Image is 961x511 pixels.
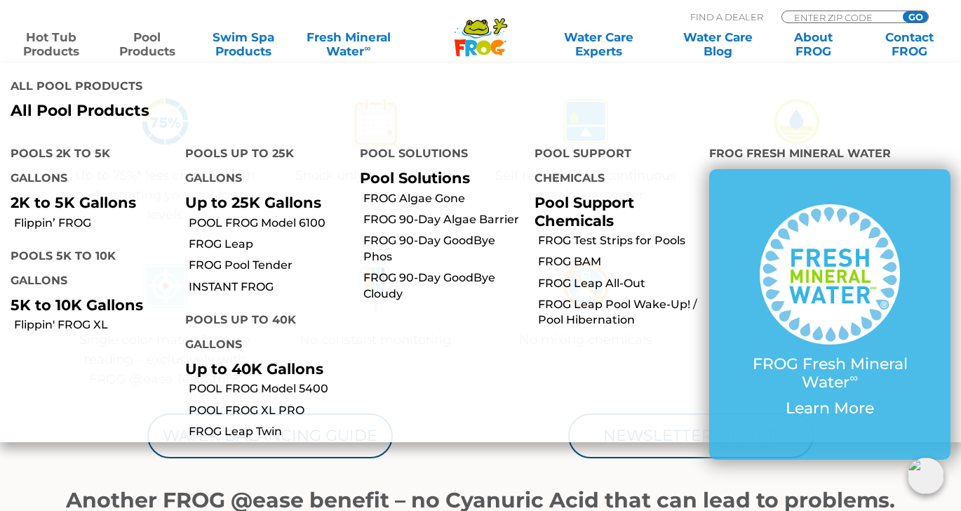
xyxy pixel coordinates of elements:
a: FROG 90-Day Algae Barrier [363,212,524,227]
p: Up to 40K Gallons [185,360,339,378]
a: FROG Leap Pool Wake-Up! / Pool Hibernation [538,297,699,328]
a: POOL FROG Model 5400 [189,381,349,397]
a: Swim SpaProducts [206,30,281,58]
a: FROG 90-Day GoodBye Cloudy [363,270,524,302]
h4: Pools 2K to 5K Gallons [11,141,164,194]
a: FROG Pool Tender [189,258,349,273]
a: FROG Test Strips for Pools [538,233,699,248]
sup: ∞ [849,371,858,385]
a: FROG 90-Day GoodBye Phos [363,233,524,265]
p: 5K to 10K Gallons [11,296,164,314]
a: FROG Leap All-Out [538,276,699,291]
a: ContactFROG [873,30,947,58]
h4: Pool Support Chemicals [535,141,688,194]
p: Find A Dealer [690,11,763,23]
h4: Pools 5K to 10K Gallons [11,244,164,296]
a: Water CareBlog [680,30,755,58]
h4: Pools up to 40K Gallons [185,307,339,360]
a: Hot TubProducts [14,30,88,58]
h4: Pools up to 25K Gallons [185,141,339,194]
input: Zip Code Form [793,11,887,23]
a: FROG Algae Gone [363,191,524,206]
img: openIcon [908,458,944,494]
a: Fresh MineralWater∞ [302,30,395,58]
h4: FROG Fresh Mineral Water [709,141,950,169]
a: FROG Leap Twin [189,424,349,439]
h4: Pool Solutions [360,141,513,169]
p: Up to 25K Gallons [185,194,339,211]
p: Pool Support Chemicals [535,194,688,229]
a: POOL FROG Model 6100 [189,215,349,231]
a: All Pool Products [11,102,470,120]
a: FROG Fresh Mineral Water∞ Learn More [737,204,922,425]
a: FROG BAM [538,254,699,270]
a: PoolProducts [110,30,184,58]
h4: All Pool Products [11,74,470,102]
p: FROG Fresh Mineral Water [737,355,922,392]
p: Learn More [737,399,922,418]
a: AboutFROG [777,30,851,58]
a: INSTANT FROG [189,279,349,295]
sup: ∞ [364,43,370,53]
a: Flippin’ FROG [14,215,175,231]
p: 2K to 5K Gallons [11,194,164,211]
a: Water CareExperts [538,30,659,58]
a: FROG Leap [189,237,349,252]
a: Pool Solutions [360,169,470,187]
a: POOL FROG XL PRO [189,403,349,418]
input: GO [903,11,928,22]
a: Flippin' FROG XL [14,317,175,333]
